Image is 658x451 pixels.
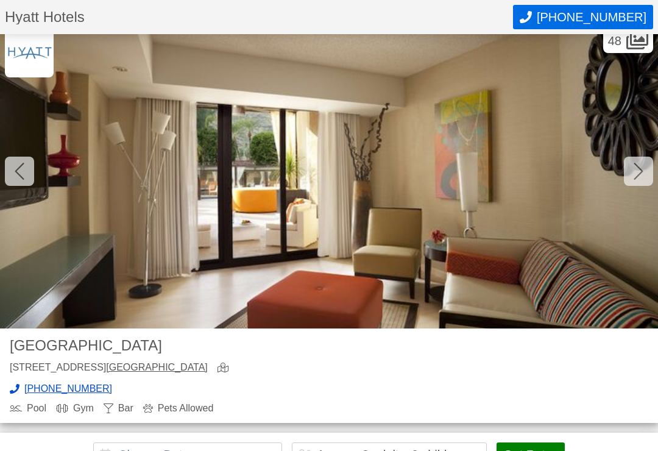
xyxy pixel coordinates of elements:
[5,10,513,24] h1: Hyatt Hotels
[56,403,94,413] div: Gym
[10,363,208,374] div: [STREET_ADDRESS]
[106,362,208,372] a: [GEOGRAPHIC_DATA]
[513,5,653,29] button: Call
[10,403,46,413] div: Pool
[143,403,214,413] div: Pets Allowed
[537,10,646,24] span: [PHONE_NUMBER]
[104,403,133,413] div: Bar
[218,363,233,374] a: view map
[24,384,112,394] span: [PHONE_NUMBER]
[10,338,319,353] h2: [GEOGRAPHIC_DATA]
[5,29,54,77] img: Hyatt Hotels
[603,29,653,53] div: 48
